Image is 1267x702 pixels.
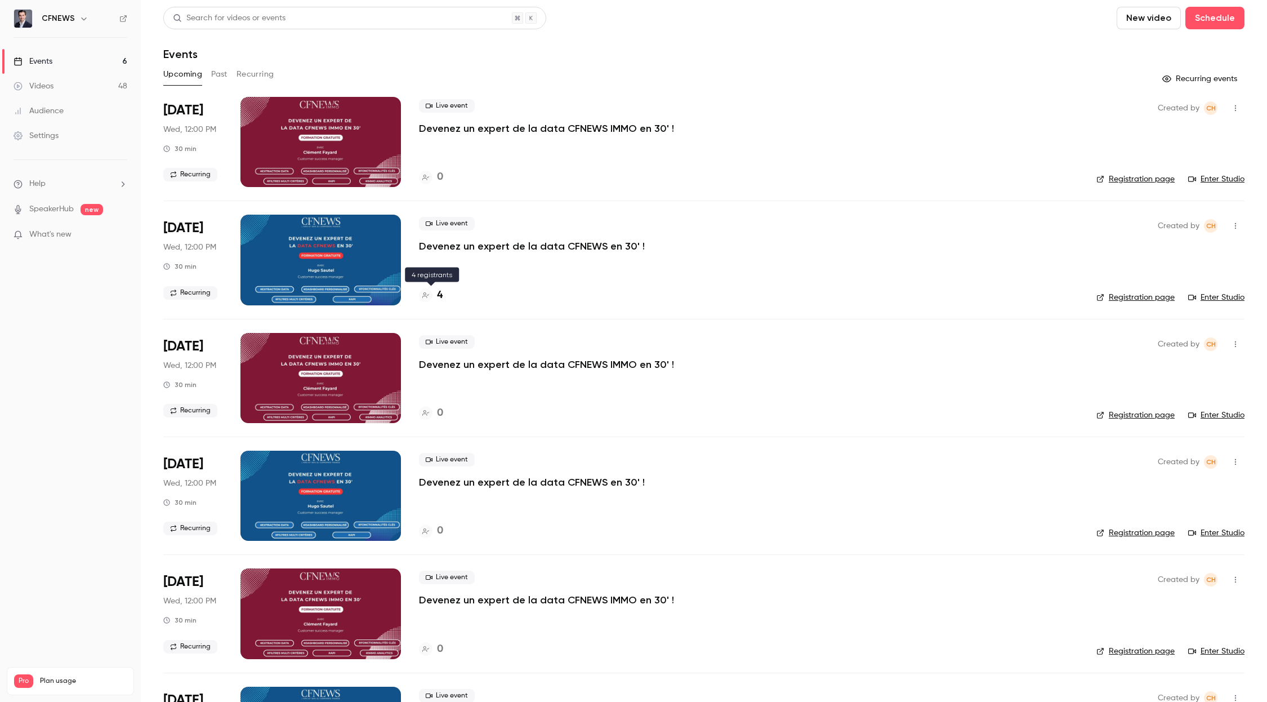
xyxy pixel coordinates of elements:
[437,523,443,539] h4: 0
[163,101,203,119] span: [DATE]
[14,56,52,67] div: Events
[1158,337,1199,351] span: Created by
[1158,101,1199,115] span: Created by
[1204,219,1217,233] span: clemence Hasenrader
[163,360,216,371] span: Wed, 12:00 PM
[419,358,674,371] a: Devenez un expert de la data CFNEWS IMMO en 30' !
[419,217,475,230] span: Live event
[163,242,216,253] span: Wed, 12:00 PM
[1206,101,1216,115] span: cH
[419,335,475,349] span: Live event
[163,47,198,61] h1: Events
[14,178,127,190] li: help-dropdown-opener
[40,677,127,686] span: Plan usage
[1188,410,1244,421] a: Enter Studio
[419,122,674,135] a: Devenez un expert de la data CFNEWS IMMO en 30' !
[163,337,203,356] span: [DATE]
[1158,455,1199,469] span: Created by
[163,144,197,153] div: 30 min
[14,105,64,117] div: Audience
[1188,646,1244,657] a: Enter Studio
[1204,337,1217,351] span: clemence Hasenrader
[163,498,197,507] div: 30 min
[211,65,227,83] button: Past
[1185,7,1244,29] button: Schedule
[163,451,222,541] div: Nov 19 Wed, 12:00 PM (Europe/Paris)
[163,65,202,83] button: Upcoming
[1206,455,1216,469] span: cH
[163,333,222,423] div: Nov 12 Wed, 12:00 PM (Europe/Paris)
[419,571,475,584] span: Live event
[163,640,217,654] span: Recurring
[1096,292,1175,303] a: Registration page
[419,170,443,185] a: 0
[163,573,203,591] span: [DATE]
[1157,70,1244,88] button: Recurring events
[14,81,53,92] div: Videos
[1188,292,1244,303] a: Enter Studio
[163,168,217,181] span: Recurring
[163,215,222,305] div: Oct 29 Wed, 12:00 PM (Europe/Paris)
[29,178,46,190] span: Help
[42,13,75,24] h6: CFNEWS
[1204,573,1217,587] span: clemence Hasenrader
[419,239,645,253] a: Devenez un expert de la data CFNEWS en 30' !
[163,596,216,607] span: Wed, 12:00 PM
[419,99,475,113] span: Live event
[163,616,197,625] div: 30 min
[163,262,197,271] div: 30 min
[1204,101,1217,115] span: clemence Hasenrader
[419,288,443,303] a: 4
[163,124,216,135] span: Wed, 12:00 PM
[1206,337,1216,351] span: cH
[29,229,72,241] span: What's new
[419,476,645,489] a: Devenez un expert de la data CFNEWS en 30' !
[1158,573,1199,587] span: Created by
[1188,174,1244,185] a: Enter Studio
[1206,219,1216,233] span: cH
[1096,527,1175,539] a: Registration page
[173,12,285,24] div: Search for videos or events
[14,674,33,688] span: Pro
[437,406,443,421] h4: 0
[419,406,443,421] a: 0
[163,219,203,237] span: [DATE]
[437,170,443,185] h4: 0
[1096,410,1175,421] a: Registration page
[14,10,32,28] img: CFNEWS
[1117,7,1181,29] button: New video
[419,453,475,466] span: Live event
[1206,573,1216,587] span: cH
[437,288,443,303] h4: 4
[163,97,222,187] div: Oct 22 Wed, 12:00 PM (Europe/Paris)
[1096,174,1175,185] a: Registration page
[1204,455,1217,469] span: clemence Hasenrader
[237,65,274,83] button: Recurring
[419,523,443,539] a: 0
[163,568,222,659] div: Dec 3 Wed, 12:00 PM (Europe/Paris)
[163,478,216,489] span: Wed, 12:00 PM
[163,404,217,417] span: Recurring
[1188,527,1244,539] a: Enter Studio
[163,380,197,389] div: 30 min
[163,286,217,300] span: Recurring
[163,455,203,473] span: [DATE]
[1158,219,1199,233] span: Created by
[1096,646,1175,657] a: Registration page
[14,130,59,141] div: Settings
[29,203,74,215] a: SpeakerHub
[419,642,443,657] a: 0
[419,593,674,607] a: Devenez un expert de la data CFNEWS IMMO en 30' !
[114,230,127,240] iframe: Noticeable Trigger
[163,522,217,535] span: Recurring
[81,204,103,215] span: new
[437,642,443,657] h4: 0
